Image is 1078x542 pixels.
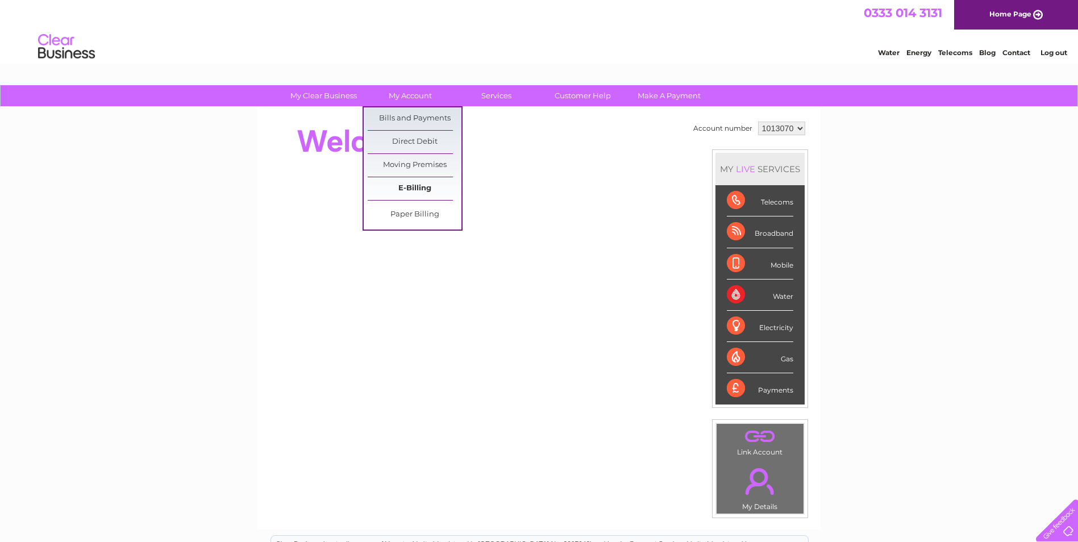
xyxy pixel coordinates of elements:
[1002,48,1030,57] a: Contact
[715,153,805,185] div: MY SERVICES
[716,458,804,514] td: My Details
[716,423,804,459] td: Link Account
[727,280,793,311] div: Water
[864,6,942,20] a: 0333 014 3131
[271,6,808,55] div: Clear Business is a trading name of Verastar Limited (registered in [GEOGRAPHIC_DATA] No. 3667643...
[38,30,95,64] img: logo.png
[878,48,900,57] a: Water
[368,203,461,226] a: Paper Billing
[938,48,972,57] a: Telecoms
[368,177,461,200] a: E-Billing
[727,248,793,280] div: Mobile
[906,48,931,57] a: Energy
[277,85,371,106] a: My Clear Business
[727,342,793,373] div: Gas
[368,131,461,153] a: Direct Debit
[719,427,801,447] a: .
[727,373,793,404] div: Payments
[449,85,543,106] a: Services
[690,119,755,138] td: Account number
[363,85,457,106] a: My Account
[719,461,801,501] a: .
[727,185,793,216] div: Telecoms
[536,85,630,106] a: Customer Help
[727,311,793,342] div: Electricity
[1040,48,1067,57] a: Log out
[979,48,996,57] a: Blog
[727,216,793,248] div: Broadband
[368,107,461,130] a: Bills and Payments
[368,154,461,177] a: Moving Premises
[622,85,716,106] a: Make A Payment
[734,164,757,174] div: LIVE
